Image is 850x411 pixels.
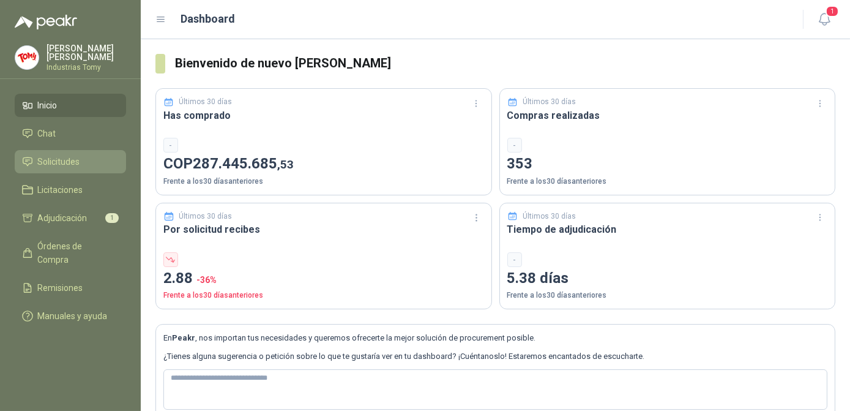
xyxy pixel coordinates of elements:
[175,54,835,73] h3: Bienvenido de nuevo [PERSON_NAME]
[15,206,126,230] a: Adjudicación1
[15,122,126,145] a: Chat
[179,211,233,222] p: Últimos 30 días
[15,276,126,300] a: Remisiones
[15,150,126,173] a: Solicitudes
[163,138,178,153] div: -
[105,213,119,223] span: 1
[172,333,195,342] b: Peakr
[38,155,80,168] span: Solicitudes
[47,64,126,71] p: Industrias Tomy
[15,304,126,328] a: Manuales y ayuda
[813,9,835,31] button: 1
[38,239,114,266] span: Órdenes de Compra
[507,267,828,290] p: 5.38 días
[15,46,39,69] img: Company Logo
[507,176,828,187] p: Frente a los 30 días anteriores
[163,332,827,344] p: En , nos importan tus necesidades y queremos ofrecerte la mejor solución de procurement posible.
[196,275,217,285] span: -36 %
[507,108,828,123] h3: Compras realizadas
[38,127,56,140] span: Chat
[15,94,126,117] a: Inicio
[163,350,827,363] p: ¿Tienes alguna sugerencia o petición sobre lo que te gustaría ver en tu dashboard? ¡Cuéntanoslo! ...
[163,290,484,301] p: Frente a los 30 días anteriores
[163,222,484,237] h3: Por solicitud recibes
[826,6,839,17] span: 1
[163,153,484,176] p: COP
[507,252,522,267] div: -
[193,155,294,172] span: 287.445.685
[163,267,484,290] p: 2.88
[507,222,828,237] h3: Tiempo de adjudicación
[38,281,83,295] span: Remisiones
[181,10,236,28] h1: Dashboard
[163,108,484,123] h3: Has comprado
[15,15,77,29] img: Logo peakr
[38,309,108,323] span: Manuales y ayuda
[163,176,484,187] p: Frente a los 30 días anteriores
[38,99,58,112] span: Inicio
[15,235,126,271] a: Órdenes de Compra
[15,178,126,202] a: Licitaciones
[38,211,88,225] span: Adjudicación
[507,290,828,301] p: Frente a los 30 días anteriores
[523,96,576,108] p: Últimos 30 días
[47,44,126,61] p: [PERSON_NAME] [PERSON_NAME]
[507,138,522,153] div: -
[523,211,576,222] p: Últimos 30 días
[507,153,828,176] p: 353
[179,96,233,108] p: Últimos 30 días
[38,183,83,197] span: Licitaciones
[277,157,294,172] span: ,53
